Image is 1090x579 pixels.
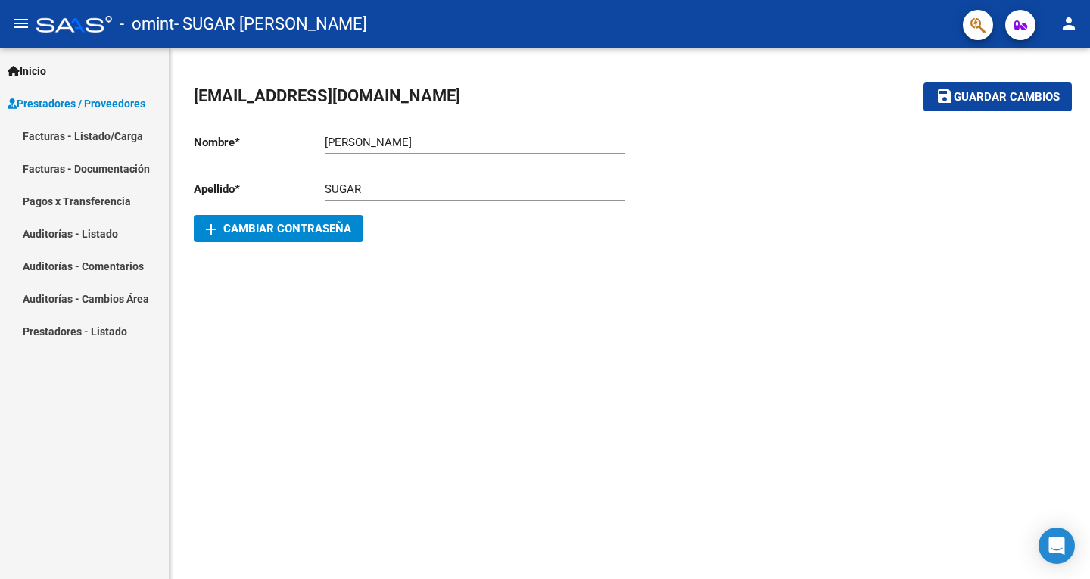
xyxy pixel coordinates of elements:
p: Apellido [194,181,325,198]
button: Guardar cambios [923,82,1072,111]
span: Guardar cambios [954,91,1060,104]
mat-icon: person [1060,14,1078,33]
p: Nombre [194,134,325,151]
div: Open Intercom Messenger [1039,528,1075,564]
mat-icon: save [936,87,954,105]
span: Prestadores / Proveedores [8,95,145,112]
span: Inicio [8,63,46,79]
span: [EMAIL_ADDRESS][DOMAIN_NAME] [194,86,460,105]
mat-icon: menu [12,14,30,33]
span: - SUGAR [PERSON_NAME] [174,8,367,41]
mat-icon: add [202,220,220,238]
span: Cambiar Contraseña [206,222,351,235]
span: - omint [120,8,174,41]
button: Cambiar Contraseña [194,215,363,242]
